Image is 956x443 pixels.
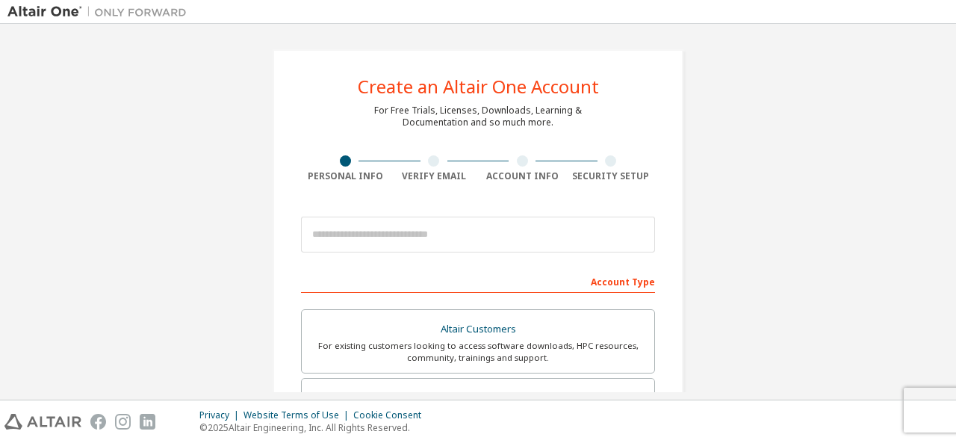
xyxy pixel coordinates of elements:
[390,170,479,182] div: Verify Email
[7,4,194,19] img: Altair One
[374,105,582,128] div: For Free Trials, Licenses, Downloads, Learning & Documentation and so much more.
[199,409,243,421] div: Privacy
[358,78,599,96] div: Create an Altair One Account
[90,414,106,430] img: facebook.svg
[311,319,645,340] div: Altair Customers
[199,421,430,434] p: © 2025 Altair Engineering, Inc. All Rights Reserved.
[567,170,656,182] div: Security Setup
[4,414,81,430] img: altair_logo.svg
[243,409,353,421] div: Website Terms of Use
[301,170,390,182] div: Personal Info
[311,388,645,409] div: Students
[140,414,155,430] img: linkedin.svg
[353,409,430,421] div: Cookie Consent
[478,170,567,182] div: Account Info
[115,414,131,430] img: instagram.svg
[301,269,655,293] div: Account Type
[311,340,645,364] div: For existing customers looking to access software downloads, HPC resources, community, trainings ...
